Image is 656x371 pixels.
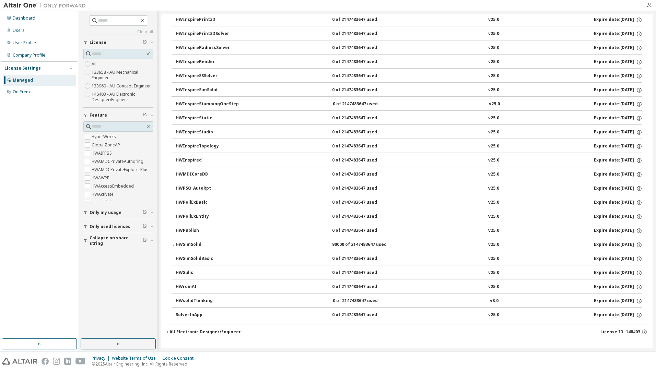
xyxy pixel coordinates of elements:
[488,59,499,65] div: v25.0
[90,40,106,45] span: License
[176,294,642,309] button: HWsolidThinking0 of 2147483647 usedv8.0Expire date:[DATE]
[332,87,394,93] div: 0 of 2147483647 used
[92,149,113,157] label: HWAIFPBS
[488,312,499,318] div: v25.0
[176,256,237,262] div: HWSimSolidBasic
[92,90,153,104] label: 148403 - AU Electronic Designer/Engineer
[176,214,237,220] div: HWPollExEntity
[90,112,107,118] span: Feature
[176,59,237,65] div: HWInspireRender
[2,358,37,365] img: altair_logo.svg
[488,129,499,135] div: v25.0
[488,115,499,121] div: v25.0
[176,223,642,238] button: HWPublish0 of 2147483647 usedv25.0Expire date:[DATE]
[143,224,147,229] span: Clear filter
[112,356,162,361] div: Website Terms of Use
[90,224,130,229] span: Only used licenses
[488,214,499,220] div: v25.0
[176,83,642,98] button: HWInspireSimSolid0 of 2147483647 usedv25.0Expire date:[DATE]
[594,270,642,276] div: Expire date: [DATE]
[176,12,642,27] button: HWInspirePrint3D0 of 2147483647 usedv25.0Expire date:[DATE]
[488,17,499,23] div: v25.0
[488,73,499,79] div: v25.0
[594,87,642,93] div: Expire date: [DATE]
[176,251,642,266] button: HWSimSolidBasic0 of 2147483647 usedv25.0Expire date:[DATE]
[4,65,41,71] div: License Settings
[176,87,237,93] div: HWInspireSimSolid
[13,15,35,21] div: Dashboard
[332,284,394,290] div: 0 of 2147483647 used
[42,358,49,365] img: facebook.svg
[332,214,394,220] div: 0 of 2147483647 used
[92,166,150,174] label: HWAMDCPrivateExplorerPlus
[176,129,237,135] div: HWInspireStudio
[176,115,237,121] div: HWInspireStatic
[64,358,71,365] img: linkedin.svg
[488,256,499,262] div: v25.0
[92,356,112,361] div: Privacy
[92,82,152,90] label: 133960 - AU Concept Engineer
[332,185,394,192] div: 0 of 2147483647 used
[488,87,499,93] div: v25.0
[143,238,147,243] span: Clear filter
[488,157,499,164] div: v25.0
[333,298,395,304] div: 0 of 2147483647 used
[176,153,642,168] button: HWInspired0 of 2147483647 usedv25.0Expire date:[DATE]
[332,115,394,121] div: 0 of 2147483647 used
[488,242,499,248] div: v25.0
[83,219,153,234] button: Only used licenses
[176,242,237,248] div: HWSimSolid
[594,312,642,318] div: Expire date: [DATE]
[92,361,198,367] p: © 2025 Altair Engineering, Inc. All Rights Reserved.
[92,174,110,182] label: HWAWPF
[488,45,499,51] div: v25.0
[176,270,237,276] div: HWSulis
[488,171,499,178] div: v25.0
[176,31,237,37] div: HWInspirePrint3DSolver
[176,195,642,210] button: HWPollExBasic0 of 2147483647 usedv25.0Expire date:[DATE]
[13,40,36,46] div: User Profile
[92,199,114,207] label: HWAcufwh
[176,157,237,164] div: HWInspired
[594,101,642,107] div: Expire date: [DATE]
[490,298,499,304] div: v8.0
[176,45,237,51] div: HWInspireRadiossSolver
[488,185,499,192] div: v25.0
[176,143,237,149] div: HWInspireTopology
[75,358,85,365] img: youtube.svg
[332,157,394,164] div: 0 of 2147483647 used
[143,210,147,215] span: Clear filter
[176,312,237,318] div: SolverInApp
[594,171,642,178] div: Expire date: [DATE]
[83,35,153,50] button: License
[83,108,153,123] button: Feature
[332,143,394,149] div: 0 of 2147483647 used
[594,45,642,51] div: Expire date: [DATE]
[92,68,153,82] label: 133958 - AU Mechanical Engineer
[53,358,60,365] img: instagram.svg
[176,167,642,182] button: HWMDICoreDB0 of 2147483647 usedv25.0Expire date:[DATE]
[169,329,241,335] div: AU Electronic Designer/Engineer
[332,242,394,248] div: 90000 of 2147483647 used
[176,308,642,323] button: SolverInApp0 of 2147483647 usedv25.0Expire date:[DATE]
[176,279,642,295] button: HWromAI0 of 2147483647 usedv25.0Expire date:[DATE]
[594,298,642,304] div: Expire date: [DATE]
[92,133,117,141] label: HyperWorks
[176,26,642,41] button: HWInspirePrint3DSolver0 of 2147483647 usedv25.0Expire date:[DATE]
[176,139,642,154] button: HWInspireTopology0 of 2147483647 usedv25.0Expire date:[DATE]
[176,209,642,224] button: HWPollExEntity0 of 2147483647 usedv25.0Expire date:[DATE]
[594,185,642,192] div: Expire date: [DATE]
[176,125,642,140] button: HWInspireStudio0 of 2147483647 usedv25.0Expire date:[DATE]
[488,284,499,290] div: v25.0
[594,143,642,149] div: Expire date: [DATE]
[488,270,499,276] div: v25.0
[332,312,394,318] div: 0 of 2147483647 used
[332,200,394,206] div: 0 of 2147483647 used
[333,101,395,107] div: 0 of 2147483647 used
[489,101,500,107] div: v25.0
[594,59,642,65] div: Expire date: [DATE]
[172,237,642,252] button: HWSimSolid90000 of 2147483647 usedv25.0Expire date:[DATE]
[332,45,394,51] div: 0 of 2147483647 used
[594,31,642,37] div: Expire date: [DATE]
[13,89,30,95] div: On Prem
